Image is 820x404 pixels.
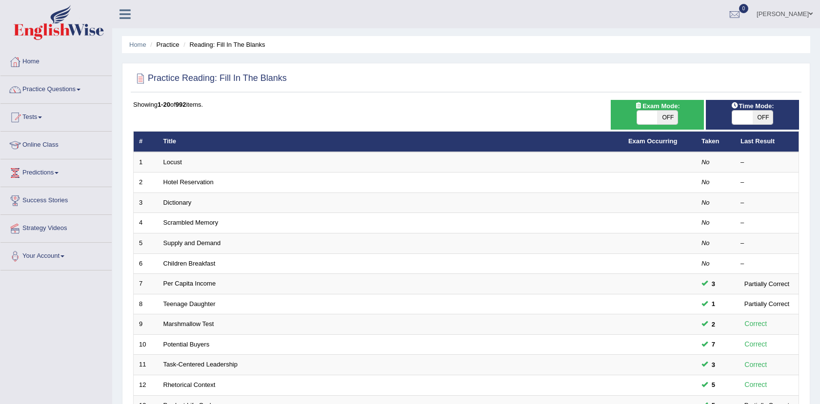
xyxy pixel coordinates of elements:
[163,158,182,166] a: Locust
[701,219,710,226] em: No
[163,361,238,368] a: Task-Centered Leadership
[657,111,678,124] span: OFF
[628,137,677,145] a: Exam Occurring
[158,101,170,108] b: 1-20
[740,339,771,350] div: Correct
[163,280,216,287] a: Per Capita Income
[129,41,146,48] a: Home
[134,314,158,335] td: 9
[134,375,158,395] td: 12
[134,253,158,274] td: 6
[181,40,265,49] li: Reading: Fill In The Blanks
[708,299,719,309] span: You can still take this question
[163,341,210,348] a: Potential Buyers
[0,215,112,239] a: Strategy Videos
[696,132,735,152] th: Taken
[0,76,112,100] a: Practice Questions
[134,355,158,375] td: 11
[134,152,158,173] td: 1
[753,111,773,124] span: OFF
[163,300,216,308] a: Teenage Daughter
[740,158,793,167] div: –
[740,218,793,228] div: –
[163,239,221,247] a: Supply and Demand
[134,334,158,355] td: 10
[611,100,704,130] div: Show exams occurring in exams
[0,187,112,212] a: Success Stories
[0,104,112,128] a: Tests
[701,199,710,206] em: No
[134,132,158,152] th: #
[740,318,771,329] div: Correct
[0,159,112,184] a: Predictions
[134,213,158,233] td: 4
[158,132,623,152] th: Title
[740,178,793,187] div: –
[133,100,799,109] div: Showing of items.
[163,320,214,327] a: Marshmallow Test
[740,239,793,248] div: –
[740,299,793,309] div: Partially Correct
[148,40,179,49] li: Practice
[740,359,771,370] div: Correct
[727,101,778,111] span: Time Mode:
[701,158,710,166] em: No
[0,48,112,73] a: Home
[708,279,719,289] span: You can still take this question
[163,219,219,226] a: Scrambled Memory
[708,319,719,329] span: You can still take this question
[163,178,214,186] a: Hotel Reservation
[176,101,186,108] b: 992
[134,274,158,294] td: 7
[701,178,710,186] em: No
[0,132,112,156] a: Online Class
[701,239,710,247] em: No
[708,360,719,370] span: You can still take this question
[708,380,719,390] span: You can still take this question
[134,233,158,254] td: 5
[739,4,749,13] span: 0
[133,71,287,86] h2: Practice Reading: Fill In The Blanks
[134,294,158,314] td: 8
[163,199,192,206] a: Dictionary
[735,132,799,152] th: Last Result
[740,198,793,208] div: –
[740,259,793,269] div: –
[163,381,216,388] a: Rhetorical Context
[0,243,112,267] a: Your Account
[740,279,793,289] div: Partially Correct
[631,101,683,111] span: Exam Mode:
[134,192,158,213] td: 3
[708,339,719,349] span: You can still take this question
[740,379,771,390] div: Correct
[163,260,216,267] a: Children Breakfast
[134,173,158,193] td: 2
[701,260,710,267] em: No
